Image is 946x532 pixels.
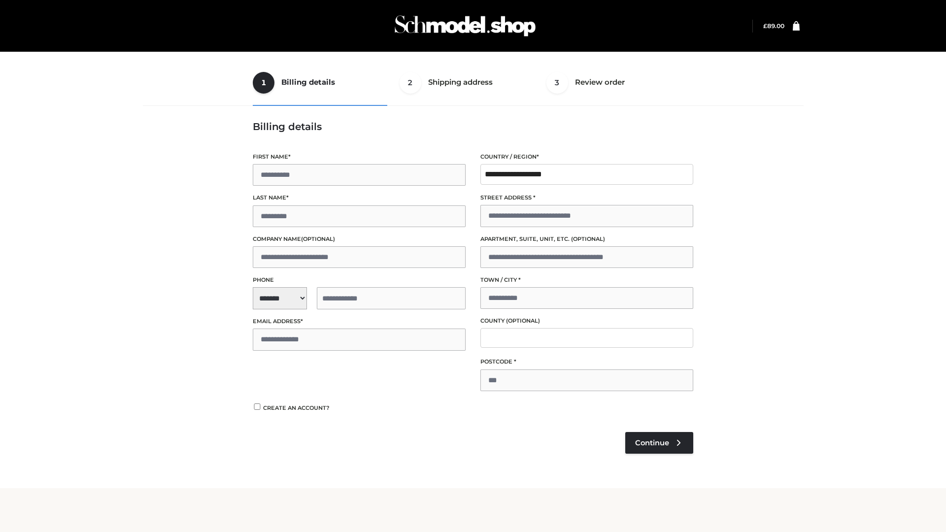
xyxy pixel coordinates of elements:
[506,317,540,324] span: (optional)
[253,275,466,285] label: Phone
[763,22,784,30] a: £89.00
[301,235,335,242] span: (optional)
[480,193,693,202] label: Street address
[253,403,262,410] input: Create an account?
[625,432,693,454] a: Continue
[480,152,693,162] label: Country / Region
[635,438,669,447] span: Continue
[253,193,466,202] label: Last name
[253,234,466,244] label: Company name
[263,404,330,411] span: Create an account?
[571,235,605,242] span: (optional)
[253,152,466,162] label: First name
[763,22,784,30] bdi: 89.00
[391,6,539,45] img: Schmodel Admin 964
[480,316,693,326] label: County
[480,234,693,244] label: Apartment, suite, unit, etc.
[253,317,466,326] label: Email address
[480,357,693,366] label: Postcode
[763,22,767,30] span: £
[480,275,693,285] label: Town / City
[253,121,693,133] h3: Billing details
